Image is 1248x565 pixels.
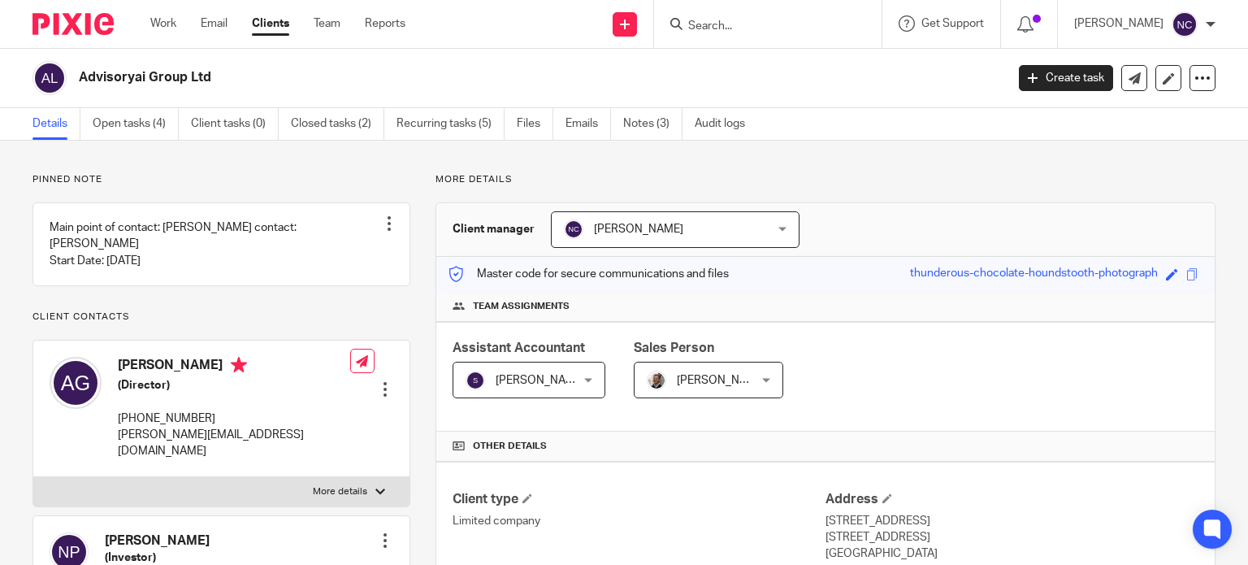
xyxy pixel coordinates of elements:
input: Search [687,20,833,34]
p: [PHONE_NUMBER] [118,411,350,427]
h4: Address [825,491,1198,508]
a: Open tasks (4) [93,108,179,140]
span: Assistant Accountant [453,341,585,354]
img: svg%3E [466,371,485,390]
a: Files [517,108,553,140]
span: Other details [473,440,547,453]
p: [PERSON_NAME][EMAIL_ADDRESS][DOMAIN_NAME] [118,427,350,460]
a: Notes (3) [623,108,682,140]
img: svg%3E [50,357,102,409]
a: Emails [565,108,611,140]
span: [PERSON_NAME] [677,375,766,386]
a: Email [201,15,227,32]
span: [PERSON_NAME] K V [496,375,604,386]
a: Recurring tasks (5) [396,108,505,140]
p: [STREET_ADDRESS] [825,529,1198,545]
h4: [PERSON_NAME] [105,532,210,550]
span: [PERSON_NAME] [594,224,683,235]
h5: (Director) [118,377,350,393]
h2: Advisoryai Group Ltd [79,69,812,86]
p: [STREET_ADDRESS] [825,513,1198,529]
img: Pixie [32,13,114,35]
a: Team [314,15,340,32]
a: Closed tasks (2) [291,108,384,140]
a: Clients [252,15,289,32]
p: Pinned note [32,173,410,186]
p: [GEOGRAPHIC_DATA] [825,545,1198,562]
p: More details [435,173,1215,186]
p: Client contacts [32,311,410,324]
img: svg%3E [564,219,583,239]
h4: [PERSON_NAME] [118,357,350,377]
p: Limited company [453,513,825,529]
h4: Client type [453,491,825,508]
a: Audit logs [695,108,757,140]
img: svg%3E [32,61,67,95]
i: Primary [231,357,247,373]
span: Team assignments [473,300,570,313]
div: thunderous-chocolate-houndstooth-photograph [910,265,1158,284]
span: Sales Person [634,341,714,354]
span: Get Support [921,18,984,29]
a: Reports [365,15,405,32]
a: Work [150,15,176,32]
img: svg%3E [1172,11,1198,37]
a: Client tasks (0) [191,108,279,140]
p: [PERSON_NAME] [1074,15,1163,32]
a: Details [32,108,80,140]
p: Master code for secure communications and files [448,266,729,282]
h3: Client manager [453,221,535,237]
p: More details [313,485,367,498]
a: Create task [1019,65,1113,91]
img: Matt%20Circle.png [647,371,666,390]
